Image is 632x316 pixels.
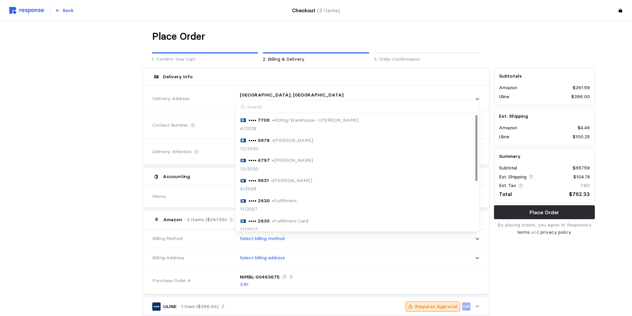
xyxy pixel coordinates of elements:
[240,125,256,132] p: 4/2029
[163,73,193,80] h5: Delivery Info
[51,4,77,17] button: Back
[240,92,343,99] p: [GEOGRAPHIC_DATA], [GEOGRAPHIC_DATA]
[240,281,248,288] p: Edit
[63,7,74,14] p: Back
[152,193,166,200] span: Memo
[248,157,270,164] p: •••• 4797
[499,124,517,132] p: Amazon
[263,56,369,63] p: 2. Billing & Delivery
[292,6,340,15] h4: Checkout
[240,235,285,242] p: Select billing method
[240,199,246,203] img: svg%3e
[240,145,258,153] p: 12/2030
[184,216,227,223] p: · 2 Items ($261.59)
[143,297,489,316] button: ULINE· 1 Item ($396.00)Requires ApprovalSW
[152,95,190,102] span: Delivery Address
[374,56,480,63] p: 3. Order Confirmation
[152,148,192,156] span: Delivery Attention
[494,221,595,236] p: By placing orders, you agree to Response's and
[248,177,269,184] p: •••• 9831
[179,303,218,310] p: · 1 Item ($396.00)
[240,179,246,183] img: svg%3e
[573,164,590,172] p: $657.59
[240,274,280,281] p: NIMBL-00463675
[143,211,489,229] button: Amazon· 2 Items ($261.59)Requires ApprovalSW
[152,122,188,129] span: Contact Number
[240,165,258,173] p: 12/2030
[272,137,313,144] p: • [PERSON_NAME]
[240,219,246,223] img: svg%3e
[240,99,343,106] p: [STREET_ADDRESS]
[499,164,517,172] p: Subtotal
[499,153,590,160] h5: Summary
[580,182,590,189] p: TBD
[9,7,44,14] img: svg%3e
[569,190,590,198] p: $762.33
[163,303,176,310] p: ULINE
[499,113,590,120] h5: Est. Shipping
[152,254,184,262] span: Billing Address
[499,173,527,181] p: Est. Shipping
[240,226,257,233] p: 11/2027
[494,205,595,219] button: Place Order
[240,158,246,162] img: svg%3e
[271,177,312,184] p: • [PERSON_NAME]
[248,197,270,205] p: •••• 2630
[236,101,478,113] input: Search
[152,30,205,43] h1: Place Order
[272,117,359,124] p: • Kitting/Warehouse - [PERSON_NAME]
[272,197,297,205] p: • Fulfillment
[571,93,590,100] p: $396.00
[529,208,559,217] p: Place Order
[499,84,517,92] p: Amazon
[517,229,530,235] a: terms
[272,157,313,164] p: • [PERSON_NAME]
[499,182,516,189] p: Est. Tax
[578,124,590,132] p: $4.49
[152,56,258,63] p: 1. Confirm Your Cart
[240,138,246,142] img: svg%3e
[415,303,457,310] p: Requires Approval
[272,218,308,225] p: • Fulfillment Card
[573,173,590,181] p: $104.74
[143,229,489,294] div: Amazon· 2 Items ($261.59)Requires ApprovalSW
[240,206,257,213] p: 11/2027
[499,133,509,141] p: Uline
[163,173,190,180] h5: Accounting
[240,118,246,122] img: svg%3e
[248,117,270,124] p: •••• 7708
[573,133,590,141] p: $100.25
[317,7,340,14] span: (3 Items)
[462,303,470,310] p: SW
[499,93,509,100] p: Uline
[240,281,249,288] button: Edit
[499,73,590,80] h5: Subtotals
[248,137,270,144] p: •••• 0978
[152,277,191,284] span: Purchase Order #
[573,84,590,92] p: $261.59
[240,254,285,262] p: Select billing address
[163,216,182,223] p: Amazon
[152,235,182,242] span: Billing Method
[240,185,256,193] p: 4/2029
[248,218,270,225] p: •••• 2630
[499,190,512,198] p: Total
[540,229,571,235] a: privacy policy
